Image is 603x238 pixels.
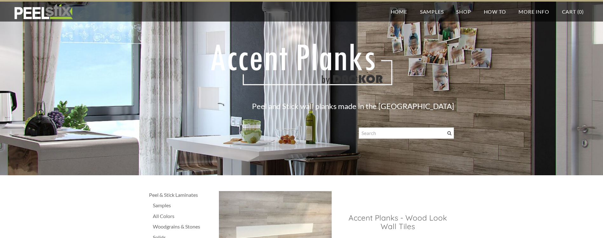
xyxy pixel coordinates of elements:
[579,9,582,15] span: 0
[149,191,213,199] a: Peel & Stick Laminates
[450,2,477,22] a: Shop
[359,127,454,139] input: Search
[252,101,454,111] font: Peel and Stick wall planks made in the [GEOGRAPHIC_DATA]
[512,2,555,22] a: More Info
[349,213,447,231] font: Accent Planks - Wood Look Wall Tiles
[478,2,512,22] a: How To
[384,2,414,22] a: Home
[153,223,213,230] a: Woodgrains & Stones
[153,202,213,209] a: Samples
[13,4,74,20] img: REFACE SUPPLIES
[193,33,410,96] img: Picture
[414,2,450,22] a: Samples
[556,2,590,22] a: Cart (0)
[153,212,213,220] a: All Colors
[447,131,451,135] span: Search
